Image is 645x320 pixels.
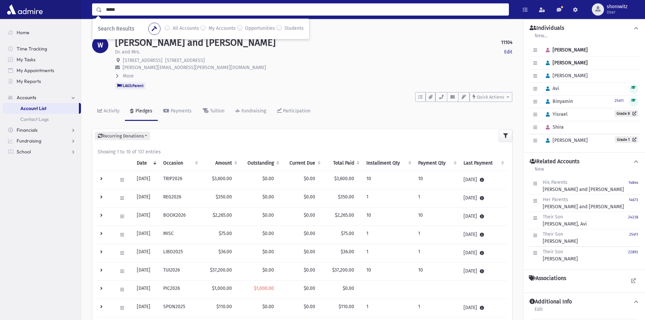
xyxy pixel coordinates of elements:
td: LIBD2025 [159,244,201,262]
span: [PERSON_NAME] [543,137,588,143]
td: MISC [159,226,201,244]
span: Account List [20,105,46,111]
td: $3,600.00 [201,171,240,189]
div: Pledges [134,108,152,114]
td: [DATE] [459,189,507,208]
a: Time Tracking [3,43,81,54]
td: [DATE] [459,262,507,281]
a: My Reports [3,76,81,87]
td: BOOK2026 [159,208,201,226]
span: $0.00 [304,285,315,291]
a: Accounts [92,28,117,34]
button: Quick Actions [470,92,512,102]
td: [DATE] [459,244,507,262]
label: Opportunities [245,25,275,33]
p: Dr. and Mrs. [115,48,140,56]
span: $0.00 [304,304,315,310]
a: My Tasks [3,54,81,65]
span: Yisrael [543,111,567,117]
a: 14844 [628,179,638,193]
span: $75.00 [341,231,354,236]
span: Accounts [17,94,36,101]
span: $0.00 [262,249,274,255]
div: Showing 1 to 10 of 137 entries [98,148,507,155]
th: Last Payment: activate to sort column ascending [459,155,507,171]
span: [PERSON_NAME] [543,60,588,66]
td: REG2026 [159,189,201,208]
span: [PERSON_NAME] [543,73,588,79]
div: [PERSON_NAME] and [PERSON_NAME] [543,196,624,210]
span: Quick Actions [477,94,504,100]
a: Activity [92,102,125,121]
td: 10 [414,208,459,226]
span: shorowitz [607,4,627,9]
span: Their Son [543,214,563,220]
td: $36.00 [201,244,240,262]
span: $0.00 [304,194,315,200]
th: Occasion : activate to sort column ascending [159,155,201,171]
span: $110.00 [339,304,354,310]
td: 1 [362,189,414,208]
h4: Associations [529,275,566,282]
div: W [92,37,108,53]
button: Additional Info [529,298,640,305]
a: 14673 [629,196,638,210]
a: Grade 8 [615,110,638,117]
td: 1 [362,244,414,262]
td: $37,200.00 [201,262,240,281]
span: $0.00 [262,304,274,310]
td: 10 [362,208,414,226]
a: Financials [3,125,81,135]
td: [DATE] [459,208,507,226]
th: Total Paid: activate to sort column ascending [323,155,362,171]
span: Home [17,29,29,36]
a: Grade 1 [615,136,638,143]
span: Avi [543,86,559,91]
span: $37,200.00 [332,267,354,273]
td: $110.00 [201,299,240,317]
span: Time Tracking [17,46,47,52]
h4: Related Accounts [530,158,579,165]
a: Edit [504,48,512,56]
span: $350.00 [338,194,354,200]
div: Payments [169,108,192,114]
div: Participation [282,108,310,114]
th: Payment Qty: activate to sort column ascending [414,155,459,171]
td: [DATE] [459,299,507,317]
a: 24238 [628,213,638,228]
span: My Tasks [17,57,36,63]
a: 25411 [615,98,624,103]
a: 22892 [628,248,638,262]
td: $350.00 [201,189,240,208]
span: $0.00 [304,212,315,218]
span: $0.00 [262,212,274,218]
td: 1 [414,244,459,262]
a: Home [3,27,81,38]
span: $0.00 [343,285,354,291]
a: Fundraising [3,135,81,146]
small: 14844 [628,180,638,185]
td: $75.00 [201,226,240,244]
a: Fundraising [230,102,272,121]
span: $0.00 [262,194,274,200]
small: 25411 [629,232,638,237]
td: [DATE] [133,208,159,226]
a: Accounts [3,92,81,103]
td: 1 [414,299,459,317]
span: $1,000.00 [254,285,274,291]
td: TUI2026 [159,262,201,281]
th: Installment Qty: activate to sort column ascending [362,155,414,171]
span: $36.00 [341,249,354,255]
td: [DATE] [133,189,159,208]
td: 10 [414,262,459,281]
td: SPON2025 [159,299,201,317]
span: $0.00 [262,231,274,236]
td: [DATE] [133,299,159,317]
td: TRIP2026 [159,171,201,189]
h1: [PERSON_NAME] and [PERSON_NAME] [115,37,276,48]
td: [DATE] [133,281,159,299]
label: My Accounts [209,25,236,33]
span: Fundraising [17,138,41,144]
h4: Individuals [530,25,564,32]
td: 1 [414,189,459,208]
